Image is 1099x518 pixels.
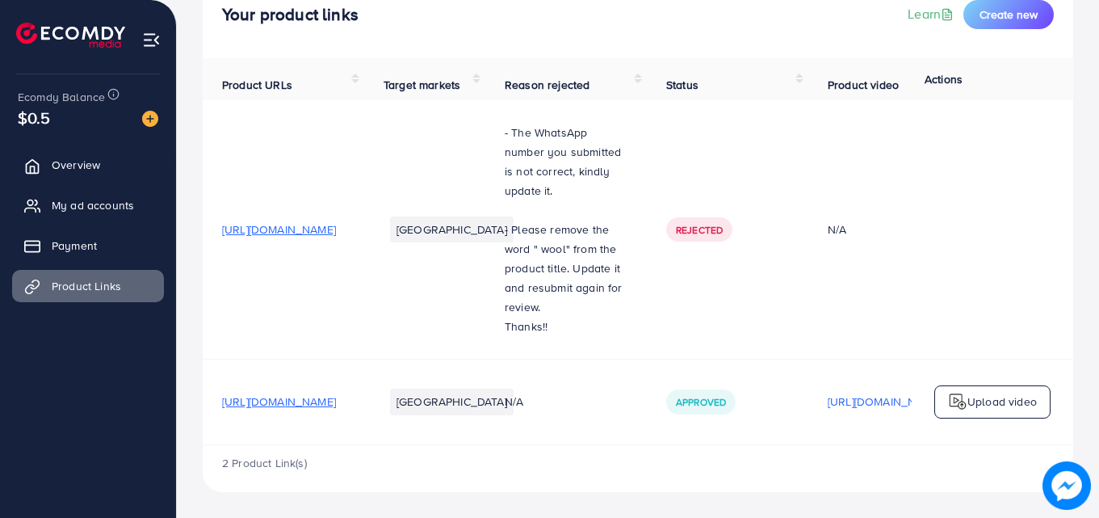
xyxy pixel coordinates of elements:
[925,71,963,87] span: Actions
[1042,461,1091,510] img: image
[505,394,523,410] span: N/A
[828,77,899,93] span: Product video
[222,5,359,25] h4: Your product links
[12,149,164,181] a: Overview
[18,106,51,129] span: $0.5
[52,197,134,213] span: My ad accounts
[390,217,514,242] li: [GEOGRAPHIC_DATA]
[384,77,460,93] span: Target markets
[52,238,97,254] span: Payment
[142,31,161,49] img: menu
[676,395,726,409] span: Approved
[828,392,942,411] p: [URL][DOMAIN_NAME]
[979,6,1038,23] span: Create new
[676,223,723,237] span: Rejected
[52,278,121,294] span: Product Links
[142,111,158,127] img: image
[908,5,957,23] a: Learn
[222,394,336,410] span: [URL][DOMAIN_NAME]
[505,123,627,200] p: - The WhatsApp number you submitted is not correct, kindly update it.
[18,89,105,105] span: Ecomdy Balance
[390,389,514,415] li: [GEOGRAPHIC_DATA]
[16,23,125,48] img: logo
[222,221,336,238] span: [URL][DOMAIN_NAME]
[12,270,164,302] a: Product Links
[12,189,164,221] a: My ad accounts
[666,77,698,93] span: Status
[52,157,100,173] span: Overview
[948,392,967,411] img: logo
[505,317,627,336] p: Thanks!!
[12,230,164,262] a: Payment
[828,221,942,238] div: N/A
[222,455,307,471] span: 2 Product Link(s)
[967,392,1037,411] p: Upload video
[222,77,292,93] span: Product URLs
[505,220,627,317] p: - Please remove the word " wool" from the product title. Update it and resubmit again for review.
[505,77,589,93] span: Reason rejected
